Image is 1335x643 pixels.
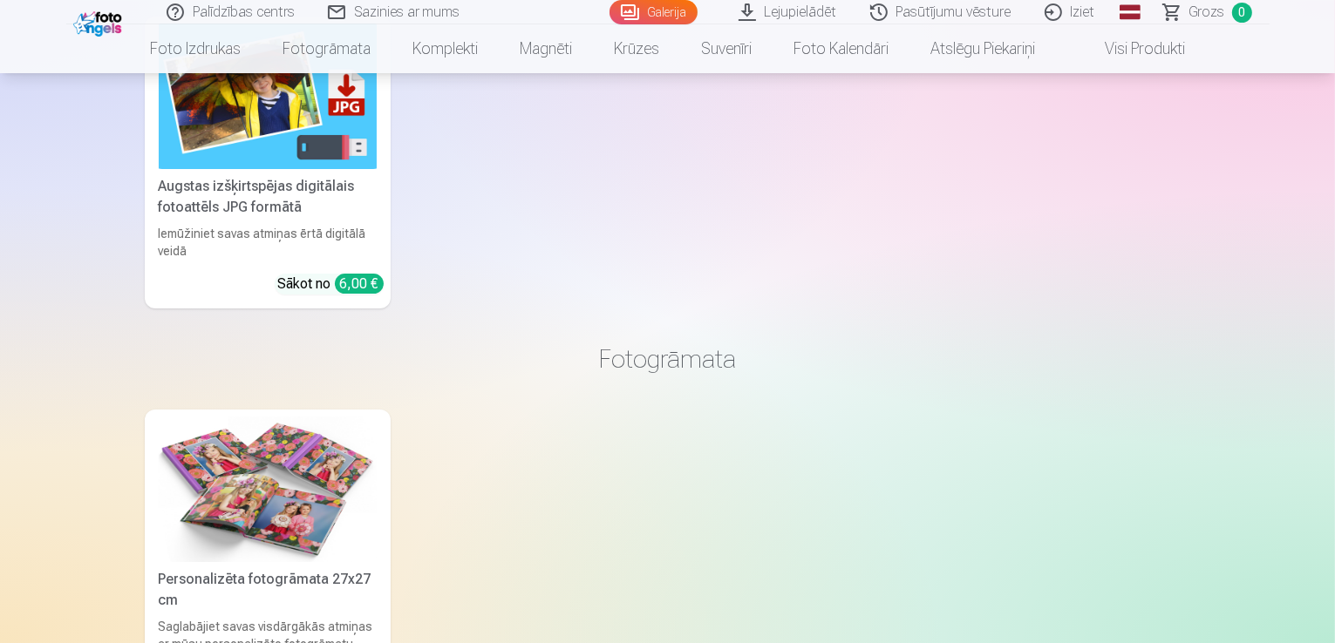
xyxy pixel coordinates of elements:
[152,176,384,218] div: Augstas izšķirtspējas digitālais fotoattēls JPG formātā
[262,24,392,73] a: Fotogrāmata
[278,274,384,294] div: Sākot no
[152,225,384,260] div: Iemūžiniet savas atmiņas ērtā digitālā veidā
[499,24,593,73] a: Magnēti
[73,7,126,37] img: /fa1
[1232,3,1252,23] span: 0
[159,343,1177,375] h3: Fotogrāmata
[1189,2,1225,23] span: Grozs
[773,24,909,73] a: Foto kalendāri
[145,17,391,308] a: Augstas izšķirtspējas digitālais fotoattēls JPG formātāAugstas izšķirtspējas digitālais fotoattēl...
[152,569,384,611] div: Personalizēta fotogrāmata 27x27 cm
[392,24,499,73] a: Komplekti
[593,24,680,73] a: Krūzes
[159,24,377,169] img: Augstas izšķirtspējas digitālais fotoattēls JPG formātā
[909,24,1056,73] a: Atslēgu piekariņi
[129,24,262,73] a: Foto izdrukas
[159,416,377,562] img: Personalizēta fotogrāmata 27x27 cm
[1056,24,1206,73] a: Visi produkti
[680,24,773,73] a: Suvenīri
[335,274,384,294] div: 6,00 €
